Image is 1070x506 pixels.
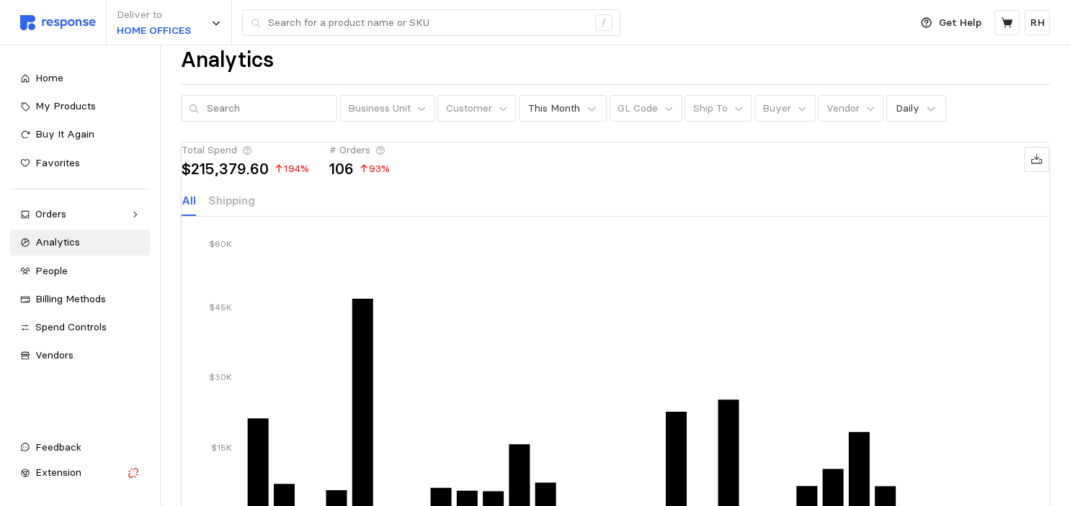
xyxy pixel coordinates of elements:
button: RH [1025,10,1050,35]
a: My Products [10,94,150,119]
a: People [10,258,150,284]
div: / [595,14,612,32]
p: Vendor [826,101,860,117]
p: 93 % [359,161,390,177]
a: Favorites [10,150,150,176]
p: Deliver to [117,7,191,23]
span: My Products [35,99,96,112]
button: Ship To [685,95,752,122]
a: Orders [10,202,150,227]
div: This Month [528,101,580,116]
span: Vendors [35,348,73,361]
tspan: $15K [211,442,232,453]
p: $215,379.60 [182,161,269,176]
p: 106 [329,161,354,176]
p: RH [1030,15,1045,31]
span: Favorites [35,156,80,169]
p: All [182,191,196,209]
p: Business Unit [348,101,411,117]
button: Buyer [754,95,816,122]
button: Feedback [10,435,150,461]
a: Buy It Again [10,122,150,148]
p: HOME OFFICES [117,23,191,39]
button: GL Code [610,95,682,122]
a: Billing Methods [10,286,150,312]
button: Vendor [818,95,883,122]
span: Buy It Again [35,127,94,140]
p: Ship To [693,101,728,117]
span: Extension [35,466,81,479]
span: Feedback [35,441,81,453]
span: Home [35,71,63,84]
a: Vendors [10,343,150,369]
input: Search [207,96,329,122]
tspan: $30K [209,372,232,383]
tspan: $45K [209,302,232,312]
p: 194 % [274,161,309,177]
a: Spend Controls [10,315,150,340]
div: Orders [35,207,125,222]
button: Extension [10,460,150,486]
span: Billing Methods [35,292,106,305]
img: svg%3e [20,15,96,30]
span: Analytics [35,235,80,248]
span: People [35,264,68,277]
div: # Orders [329,143,390,158]
p: Shipping [208,191,255,209]
span: Spend Controls [35,320,107,333]
tspan: $60K [209,238,232,249]
input: Search for a product name or SKU [268,10,587,36]
p: Buyer [762,101,791,117]
button: Customer [437,95,516,122]
div: Daily [896,101,919,116]
p: Get Help [939,15,981,31]
button: Business Unit [340,95,435,122]
a: Home [10,65,150,91]
h1: Analytics [181,46,274,74]
p: Customer [446,101,492,117]
div: Total Spend [182,143,309,158]
p: GL Code [618,101,658,117]
a: Analytics [10,230,150,256]
button: Get Help [912,9,990,37]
